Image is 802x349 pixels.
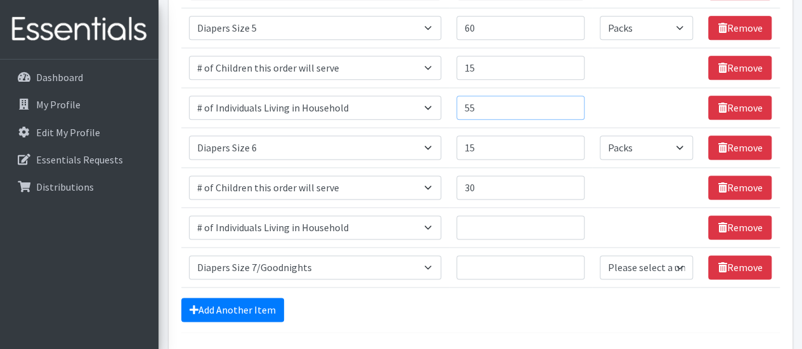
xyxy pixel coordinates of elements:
a: Remove [708,56,772,80]
p: Distributions [36,181,94,193]
p: Edit My Profile [36,126,100,139]
a: Distributions [5,174,153,200]
p: My Profile [36,98,81,111]
a: Dashboard [5,65,153,90]
a: Remove [708,16,772,40]
a: Remove [708,96,772,120]
a: Add Another Item [181,298,284,322]
p: Essentials Requests [36,153,123,166]
a: Edit My Profile [5,120,153,145]
a: Essentials Requests [5,147,153,172]
p: Dashboard [36,71,83,84]
a: Remove [708,136,772,160]
a: Remove [708,175,772,200]
a: Remove [708,215,772,239]
img: HumanEssentials [5,8,153,51]
a: My Profile [5,92,153,117]
a: Remove [708,255,772,279]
